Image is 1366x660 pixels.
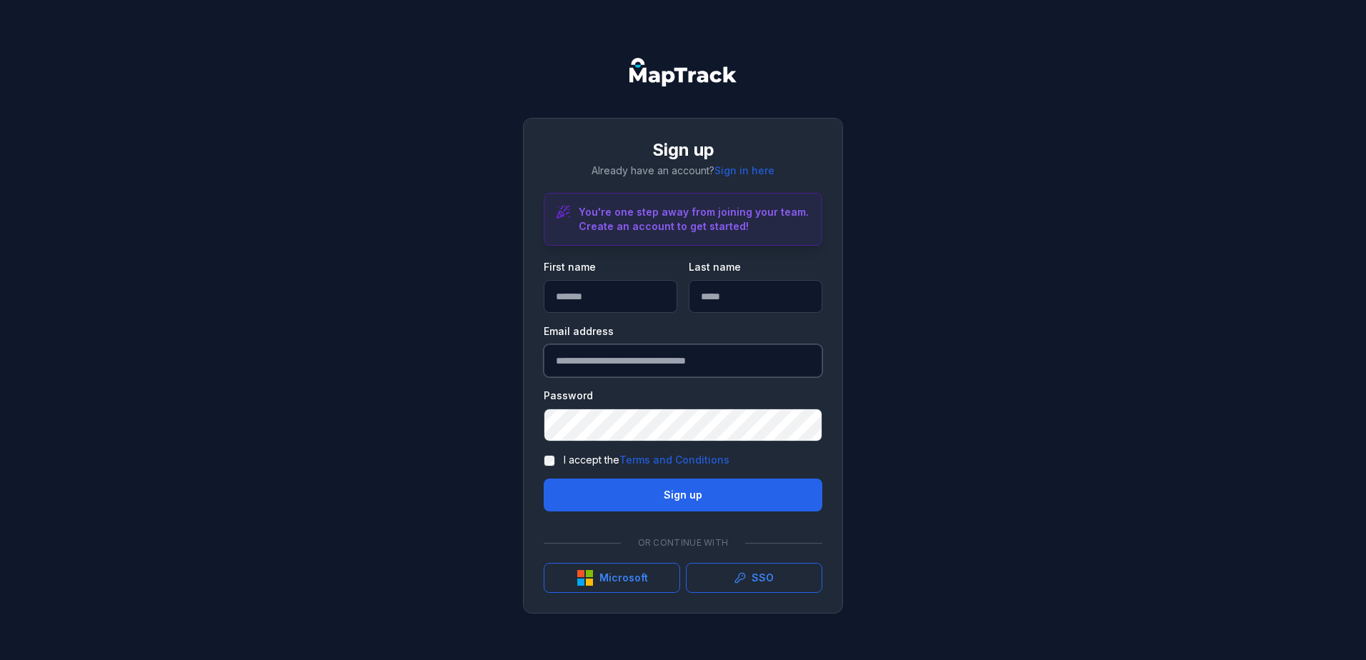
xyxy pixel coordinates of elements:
[689,260,741,274] label: Last name
[619,453,729,467] a: Terms and Conditions
[544,563,680,593] button: Microsoft
[544,324,614,339] label: Email address
[592,164,774,176] span: Already have an account?
[686,563,822,593] a: SSO
[544,389,593,403] label: Password
[714,164,774,178] a: Sign in here
[564,453,729,467] label: I accept the
[607,58,759,86] nav: Global
[579,205,810,234] h3: You're one step away from joining your team. Create an account to get started!
[544,260,596,274] label: First name
[544,139,822,161] h1: Sign up
[544,529,822,557] div: Or continue with
[544,479,822,511] button: Sign up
